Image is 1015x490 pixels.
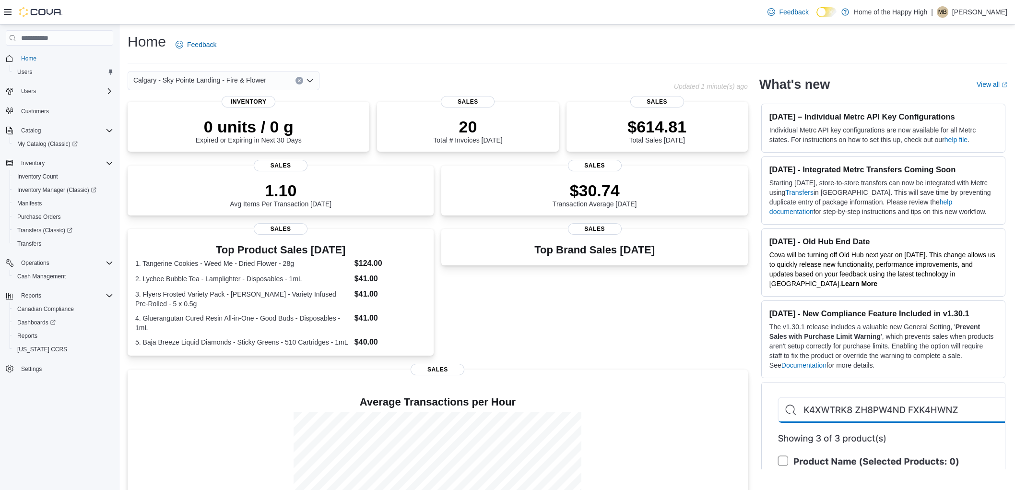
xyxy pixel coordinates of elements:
[128,32,166,51] h1: Home
[13,225,113,236] span: Transfers (Classic)
[785,189,814,196] a: Transfers
[2,156,117,170] button: Inventory
[10,65,117,79] button: Users
[568,160,622,171] span: Sales
[135,274,351,284] dt: 2. Lychee Bubble Tea - Lamplighter - Disposables - 1mL
[222,96,275,108] span: Inventory
[133,74,266,86] span: Calgary - Sky Pointe Landing - Fire & Flower
[769,237,997,246] h3: [DATE] - Old Hub End Date
[17,346,67,353] span: [US_STATE] CCRS
[769,251,995,287] span: Cova will be turning off Old Hub next year on [DATE]. This change allows us to quickly release ne...
[196,117,302,144] div: Expired or Expiring in Next 30 Days
[627,117,686,136] p: $614.81
[10,183,117,197] a: Inventory Manager (Classic)
[13,317,59,328] a: Dashboards
[13,66,113,78] span: Users
[10,137,117,151] a: My Catalog (Classic)
[21,259,49,267] span: Operations
[10,270,117,283] button: Cash Management
[13,238,113,250] span: Transfers
[17,257,53,269] button: Operations
[17,85,113,97] span: Users
[17,227,72,234] span: Transfers (Classic)
[769,178,997,216] p: Starting [DATE], store-to-store transfers can now be integrated with Metrc using in [GEOGRAPHIC_D...
[841,280,877,287] a: Learn More
[354,288,426,300] dd: $41.00
[2,84,117,98] button: Users
[21,87,36,95] span: Users
[2,124,117,137] button: Catalog
[13,271,113,282] span: Cash Management
[135,289,351,309] dt: 3. Flyers Frosted Variety Pack - [PERSON_NAME] - Variety Infused Pre-Rolled - 5 x 0.5g
[2,104,117,118] button: Customers
[13,171,113,182] span: Inventory Count
[17,52,113,64] span: Home
[354,258,426,269] dd: $124.00
[17,68,32,76] span: Users
[13,303,113,315] span: Canadian Compliance
[17,213,61,221] span: Purchase Orders
[568,223,622,235] span: Sales
[769,112,997,121] h3: [DATE] – Individual Metrc API Key Configurations
[931,6,933,18] p: |
[295,77,303,84] button: Clear input
[254,160,307,171] span: Sales
[21,127,41,134] span: Catalog
[13,330,41,342] a: Reports
[411,364,464,375] span: Sales
[13,66,36,78] a: Users
[816,17,817,18] span: Dark Mode
[13,317,113,328] span: Dashboards
[135,259,351,268] dt: 1. Tangerine Cookies - Weed Me - Dried Flower - 28g
[13,330,113,342] span: Reports
[306,77,314,84] button: Open list of options
[135,396,740,408] h4: Average Transactions per Hour
[10,170,117,183] button: Inventory Count
[769,322,997,370] p: The v1.30.1 release includes a valuable new General Setting, ' ', which prevents sales when produ...
[2,362,117,376] button: Settings
[759,77,830,92] h2: What's new
[13,211,65,223] a: Purchase Orders
[17,319,56,326] span: Dashboards
[433,117,502,136] p: 20
[13,271,70,282] a: Cash Management
[17,290,113,301] span: Reports
[952,6,1007,18] p: [PERSON_NAME]
[21,159,45,167] span: Inventory
[13,344,71,355] a: [US_STATE] CCRS
[13,184,100,196] a: Inventory Manager (Classic)
[230,181,331,200] p: 1.10
[2,51,117,65] button: Home
[17,125,113,136] span: Catalog
[21,55,36,62] span: Home
[13,198,46,209] a: Manifests
[10,224,117,237] a: Transfers (Classic)
[17,290,45,301] button: Reports
[6,48,113,401] nav: Complex example
[17,363,113,375] span: Settings
[19,7,62,17] img: Cova
[13,138,82,150] a: My Catalog (Classic)
[17,106,53,117] a: Customers
[769,165,997,174] h3: [DATE] - Integrated Metrc Transfers Coming Soon
[17,257,113,269] span: Operations
[354,273,426,285] dd: $41.00
[674,83,748,90] p: Updated 1 minute(s) ago
[938,6,947,18] span: MB
[254,223,307,235] span: Sales
[13,225,76,236] a: Transfers (Classic)
[17,157,48,169] button: Inventory
[769,309,997,318] h3: [DATE] - New Compliance Feature Included in v1.30.1
[17,332,37,340] span: Reports
[816,7,837,17] input: Dark Mode
[354,336,426,348] dd: $40.00
[553,181,637,208] div: Transaction Average [DATE]
[13,138,113,150] span: My Catalog (Classic)
[10,210,117,224] button: Purchase Orders
[854,6,927,18] p: Home of the Happy High
[17,173,58,180] span: Inventory Count
[944,136,968,143] a: help file
[10,343,117,356] button: [US_STATE] CCRS
[764,2,812,22] a: Feedback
